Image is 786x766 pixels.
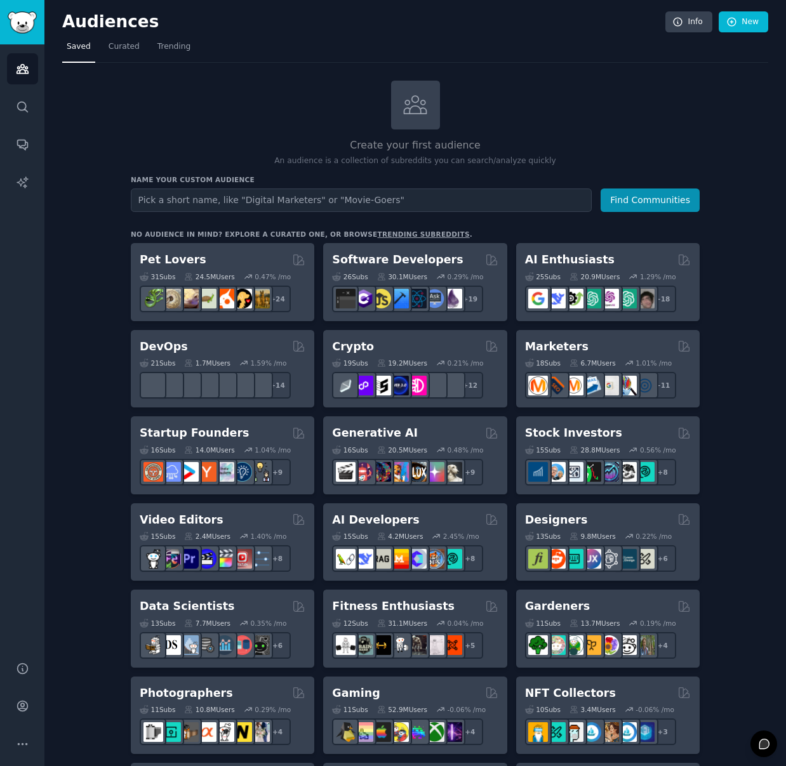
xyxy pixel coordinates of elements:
img: ycombinator [197,462,216,482]
h2: Crypto [332,339,374,355]
div: 4.2M Users [377,532,423,541]
div: 28.8M Users [570,446,620,454]
div: 19 Sub s [332,359,368,367]
img: VideoEditors [197,549,216,569]
img: SavageGarden [564,635,583,655]
img: datascience [161,635,181,655]
img: reactnative [407,289,427,308]
img: herpetology [143,289,163,308]
button: Find Communities [601,188,700,212]
div: 16 Sub s [140,446,175,454]
div: 15 Sub s [332,532,368,541]
img: GummySearch logo [8,11,37,34]
div: 12 Sub s [332,619,368,628]
div: 1.01 % /mo [636,359,672,367]
img: SonyAlpha [197,722,216,742]
img: TwitchStreaming [443,722,462,742]
img: gopro [143,549,163,569]
img: GYM [336,635,356,655]
img: sdforall [389,462,409,482]
div: + 6 [264,632,291,659]
img: PetAdvice [232,289,252,308]
img: AskComputerScience [425,289,444,308]
img: defiblockchain [407,376,427,395]
h2: Photographers [140,685,233,701]
h2: Software Developers [332,252,463,268]
img: WeddingPhotography [250,722,270,742]
img: Entrepreneurship [232,462,252,482]
img: OpenSeaNFT [582,722,601,742]
img: OnlineMarketing [635,376,655,395]
img: MarketingResearch [617,376,637,395]
img: DevOpsLinks [197,376,216,395]
img: UXDesign [582,549,601,569]
div: 19.2M Users [377,359,427,367]
div: 1.04 % /mo [255,446,291,454]
div: 21 Sub s [140,359,175,367]
div: 14.0M Users [184,446,234,454]
img: macgaming [371,722,391,742]
div: + 14 [264,372,291,399]
img: deepdream [371,462,391,482]
img: streetphotography [161,722,181,742]
img: DeepSeek [354,549,373,569]
div: + 9 [456,459,483,485]
img: learnjavascript [371,289,391,308]
div: + 11 [649,372,676,399]
img: XboxGamers [425,722,444,742]
img: gamers [407,722,427,742]
img: 0xPolygon [354,376,373,395]
div: 0.19 % /mo [640,619,676,628]
img: ethstaker [371,376,391,395]
div: No audience in mind? Explore a curated one, or browse . [131,230,472,239]
span: Saved [67,41,91,53]
input: Pick a short name, like "Digital Marketers" or "Movie-Goers" [131,188,592,212]
div: -0.06 % /mo [448,705,486,714]
img: Nikon [232,722,252,742]
span: Curated [109,41,140,53]
img: chatgpt_prompts_ [617,289,637,308]
div: + 6 [649,545,676,572]
img: web3 [389,376,409,395]
div: + 19 [456,286,483,312]
img: CryptoArt [599,722,619,742]
img: azuredevops [143,376,163,395]
div: 11 Sub s [332,705,368,714]
img: dividends [528,462,548,482]
img: StocksAndTrading [599,462,619,482]
img: indiehackers [215,462,234,482]
div: 25 Sub s [525,272,561,281]
div: + 4 [264,718,291,745]
img: SaaS [161,462,181,482]
div: 1.59 % /mo [251,359,287,367]
img: dalle2 [354,462,373,482]
div: 0.48 % /mo [448,446,484,454]
img: ballpython [161,289,181,308]
div: 0.04 % /mo [448,619,484,628]
img: analytics [215,635,234,655]
img: technicalanalysis [635,462,655,482]
img: UrbanGardening [617,635,637,655]
img: AIDevelopersSociety [443,549,462,569]
img: content_marketing [528,376,548,395]
h2: Pet Lovers [140,252,206,268]
img: MistralAI [389,549,409,569]
div: + 3 [649,718,676,745]
img: swingtrading [617,462,637,482]
div: + 8 [264,545,291,572]
img: AnalogCommunity [179,722,199,742]
img: Forex [564,462,583,482]
img: Docker_DevOps [179,376,199,395]
img: iOSProgramming [389,289,409,308]
img: AWS_Certified_Experts [161,376,181,395]
img: learndesign [617,549,637,569]
img: finalcutpro [215,549,234,569]
div: 15 Sub s [525,446,561,454]
img: bigseo [546,376,566,395]
img: DreamBooth [443,462,462,482]
div: + 18 [649,286,676,312]
div: 15 Sub s [140,532,175,541]
div: 20.9M Users [570,272,620,281]
img: ethfinance [336,376,356,395]
img: chatgpt_promptDesign [582,289,601,308]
